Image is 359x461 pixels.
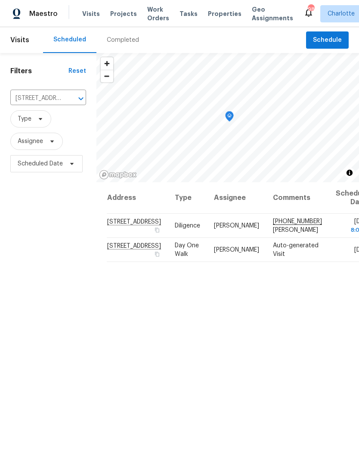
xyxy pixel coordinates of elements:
div: Map marker [225,111,234,125]
span: [PERSON_NAME] [273,218,322,233]
div: Reset [68,67,86,75]
button: Toggle attribution [344,168,355,178]
span: Geo Assignments [252,5,293,22]
div: Completed [107,36,139,44]
input: Search for an address... [10,92,62,105]
th: Address [107,182,168,214]
button: Open [75,93,87,105]
span: Assignee [18,137,43,146]
button: Schedule [306,31,349,49]
a: Mapbox homepage [99,170,137,180]
span: Tasks [179,11,198,17]
button: Zoom out [101,70,113,82]
span: Day One Walk [175,243,199,257]
span: Maestro [29,9,58,18]
span: Schedule [313,35,342,46]
span: Diligence [175,223,200,229]
h1: Filters [10,67,68,75]
span: Work Orders [147,5,169,22]
div: 98 [308,5,314,14]
span: [PERSON_NAME] [214,247,259,253]
button: Zoom in [101,57,113,70]
span: Type [18,115,31,123]
span: Charlotte [328,9,355,18]
span: Properties [208,9,241,18]
th: Assignee [207,182,266,214]
span: Auto-generated Visit [273,243,319,257]
span: Visits [10,31,29,50]
span: Visits [82,9,100,18]
th: Type [168,182,207,214]
span: Toggle attribution [347,168,352,178]
span: Scheduled Date [18,159,63,168]
span: Projects [110,9,137,18]
div: Scheduled [53,35,86,44]
th: Comments [266,182,329,214]
button: Copy Address [153,226,161,234]
button: Copy Address [153,250,161,258]
span: [PERSON_NAME] [214,223,259,229]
